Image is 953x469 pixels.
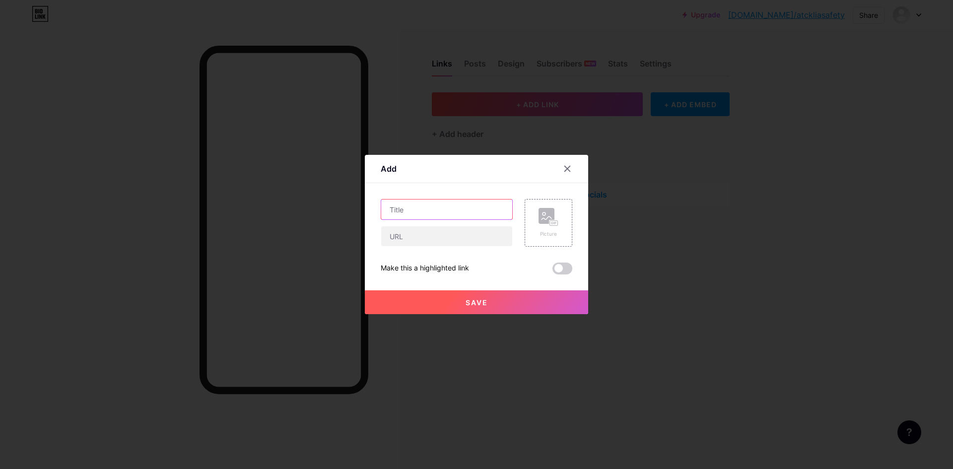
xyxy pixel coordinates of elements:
div: Add [381,163,397,175]
input: Title [381,200,512,219]
input: URL [381,226,512,246]
div: Make this a highlighted link [381,263,469,274]
button: Save [365,290,588,314]
span: Save [466,298,488,307]
div: Picture [539,230,558,238]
